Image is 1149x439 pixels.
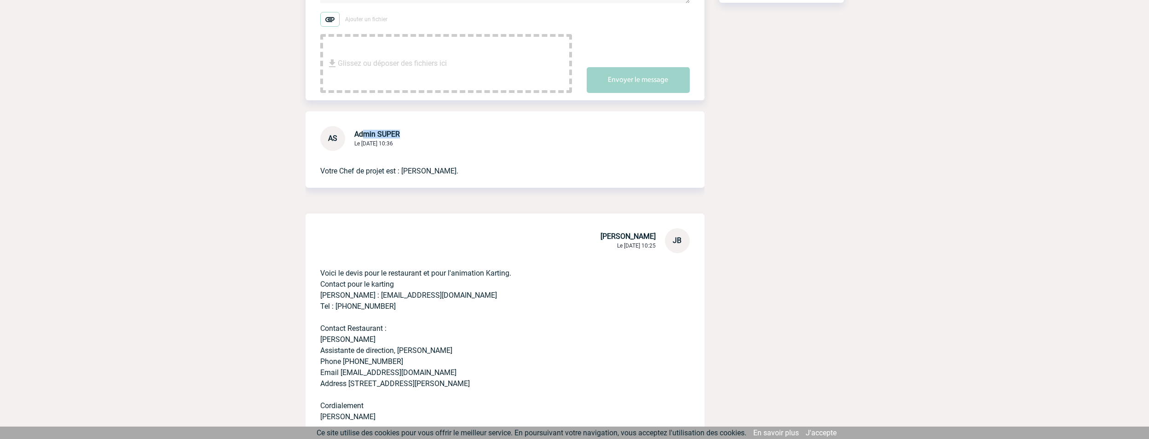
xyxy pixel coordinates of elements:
a: J'accepte [806,428,837,437]
span: Le [DATE] 10:36 [354,140,393,147]
span: Ce site utilise des cookies pour vous offrir le meilleur service. En poursuivant votre navigation... [317,428,746,437]
span: JB [673,236,681,245]
button: Envoyer le message [587,67,690,93]
span: AS [328,134,337,143]
p: Votre Chef de projet est : [PERSON_NAME]. [320,151,664,177]
span: Ajouter un fichier [345,16,387,23]
span: [PERSON_NAME] [600,232,656,241]
img: file_download.svg [327,58,338,69]
span: Le [DATE] 10:25 [617,243,656,249]
a: En savoir plus [753,428,799,437]
span: Glissez ou déposer des fichiers ici [338,40,447,87]
span: Admin SUPER [354,130,400,139]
